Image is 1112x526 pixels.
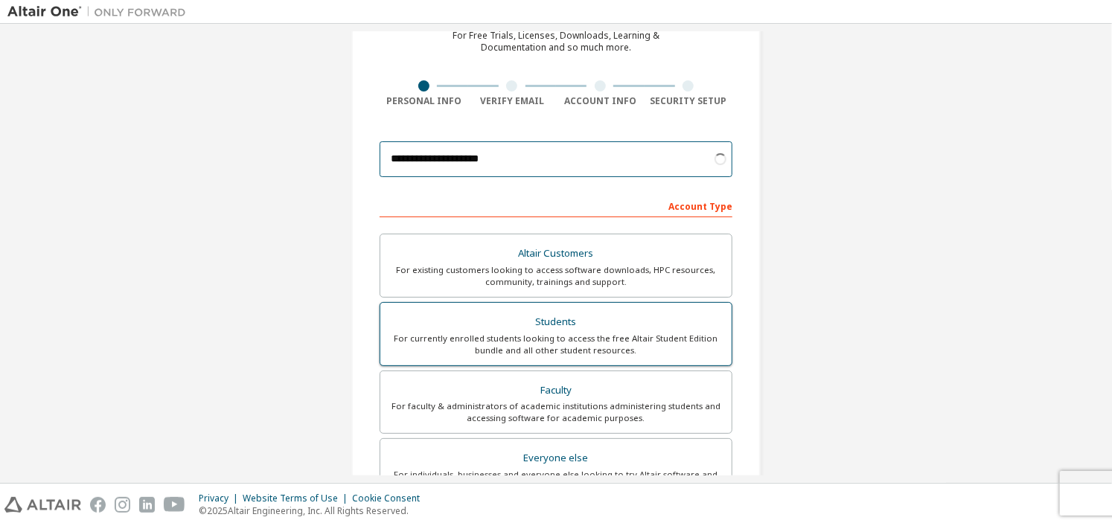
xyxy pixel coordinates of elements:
[389,400,723,424] div: For faculty & administrators of academic institutions administering students and accessing softwa...
[380,95,468,107] div: Personal Info
[389,312,723,333] div: Students
[4,497,81,513] img: altair_logo.svg
[645,95,733,107] div: Security Setup
[139,497,155,513] img: linkedin.svg
[389,448,723,469] div: Everyone else
[115,497,130,513] img: instagram.svg
[243,493,352,504] div: Website Terms of Use
[389,380,723,401] div: Faculty
[380,193,732,217] div: Account Type
[468,95,557,107] div: Verify Email
[389,469,723,493] div: For individuals, businesses and everyone else looking to try Altair software and explore our prod...
[199,504,429,517] p: © 2025 Altair Engineering, Inc. All Rights Reserved.
[453,30,659,54] div: For Free Trials, Licenses, Downloads, Learning & Documentation and so much more.
[389,333,723,356] div: For currently enrolled students looking to access the free Altair Student Edition bundle and all ...
[389,243,723,264] div: Altair Customers
[556,95,645,107] div: Account Info
[164,497,185,513] img: youtube.svg
[90,497,106,513] img: facebook.svg
[352,493,429,504] div: Cookie Consent
[199,493,243,504] div: Privacy
[7,4,194,19] img: Altair One
[389,264,723,288] div: For existing customers looking to access software downloads, HPC resources, community, trainings ...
